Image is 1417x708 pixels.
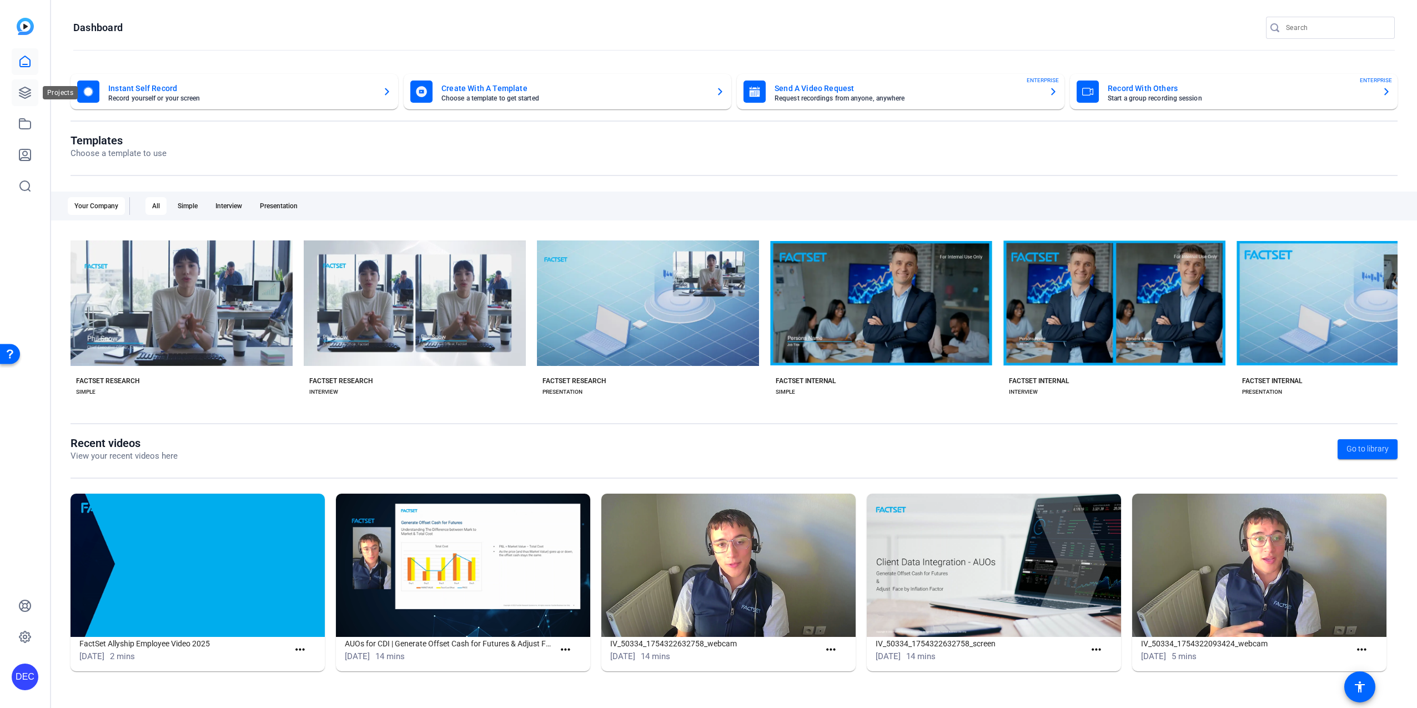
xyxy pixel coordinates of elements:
[345,651,370,661] span: [DATE]
[1353,680,1366,694] mat-icon: accessibility
[559,643,572,657] mat-icon: more_horiz
[71,450,178,463] p: View your recent videos here
[293,643,307,657] mat-icon: more_horiz
[309,376,373,385] div: FACTSET RESEARCH
[1242,388,1282,396] div: PRESENTATION
[1009,388,1038,396] div: INTERVIEW
[1089,643,1103,657] mat-icon: more_horiz
[776,388,795,396] div: SIMPLE
[867,494,1121,637] img: IV_50334_1754322632758_screen
[209,197,249,215] div: Interview
[171,197,204,215] div: Simple
[1172,651,1197,661] span: 5 mins
[641,651,670,661] span: 14 mins
[1355,643,1369,657] mat-icon: more_horiz
[1108,82,1373,95] mat-card-title: Record With Others
[43,86,78,99] div: Projects
[1108,95,1373,102] mat-card-subtitle: Start a group recording session
[71,494,325,637] img: FactSet Allyship Employee Video 2025
[542,376,606,385] div: FACTSET RESEARCH
[1009,376,1069,385] div: FACTSET INTERNAL
[1070,74,1398,109] button: Record With OthersStart a group recording sessionENTERPRISE
[610,637,820,650] h1: IV_50334_1754322632758_webcam
[110,651,135,661] span: 2 mins
[309,388,338,396] div: INTERVIEW
[79,651,104,661] span: [DATE]
[1286,21,1386,34] input: Search
[375,651,405,661] span: 14 mins
[441,82,707,95] mat-card-title: Create With A Template
[824,643,838,657] mat-icon: more_horiz
[1132,494,1386,637] img: IV_50334_1754322093424_webcam
[12,664,38,690] div: DEC
[76,376,140,385] div: FACTSET RESEARCH
[737,74,1064,109] button: Send A Video RequestRequest recordings from anyone, anywhereENTERPRISE
[1360,76,1392,84] span: ENTERPRISE
[71,134,167,147] h1: Templates
[73,21,123,34] h1: Dashboard
[1242,376,1302,385] div: FACTSET INTERNAL
[776,376,836,385] div: FACTSET INTERNAL
[775,95,1040,102] mat-card-subtitle: Request recordings from anyone, anywhere
[906,651,936,661] span: 14 mins
[68,197,125,215] div: Your Company
[71,74,398,109] button: Instant Self RecordRecord yourself or your screen
[108,95,374,102] mat-card-subtitle: Record yourself or your screen
[1141,651,1166,661] span: [DATE]
[17,18,34,35] img: blue-gradient.svg
[76,388,96,396] div: SIMPLE
[79,637,289,650] h1: FactSet Allyship Employee Video 2025
[876,637,1085,650] h1: IV_50334_1754322632758_screen
[404,74,731,109] button: Create With A TemplateChoose a template to get started
[441,95,707,102] mat-card-subtitle: Choose a template to get started
[1141,637,1350,650] h1: IV_50334_1754322093424_webcam
[1346,443,1389,455] span: Go to library
[601,494,856,637] img: IV_50334_1754322632758_webcam
[1027,76,1059,84] span: ENTERPRISE
[876,651,901,661] span: [DATE]
[253,197,304,215] div: Presentation
[108,82,374,95] mat-card-title: Instant Self Record
[345,637,554,650] h1: AUOs for CDI | Generate Offset Cash for Futures & Adjust Face by Inflation Factor
[610,651,635,661] span: [DATE]
[336,494,590,637] img: AUOs for CDI | Generate Offset Cash for Futures & Adjust Face by Inflation Factor
[1338,439,1398,459] a: Go to library
[71,147,167,160] p: Choose a template to use
[775,82,1040,95] mat-card-title: Send A Video Request
[145,197,167,215] div: All
[542,388,582,396] div: PRESENTATION
[71,436,178,450] h1: Recent videos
